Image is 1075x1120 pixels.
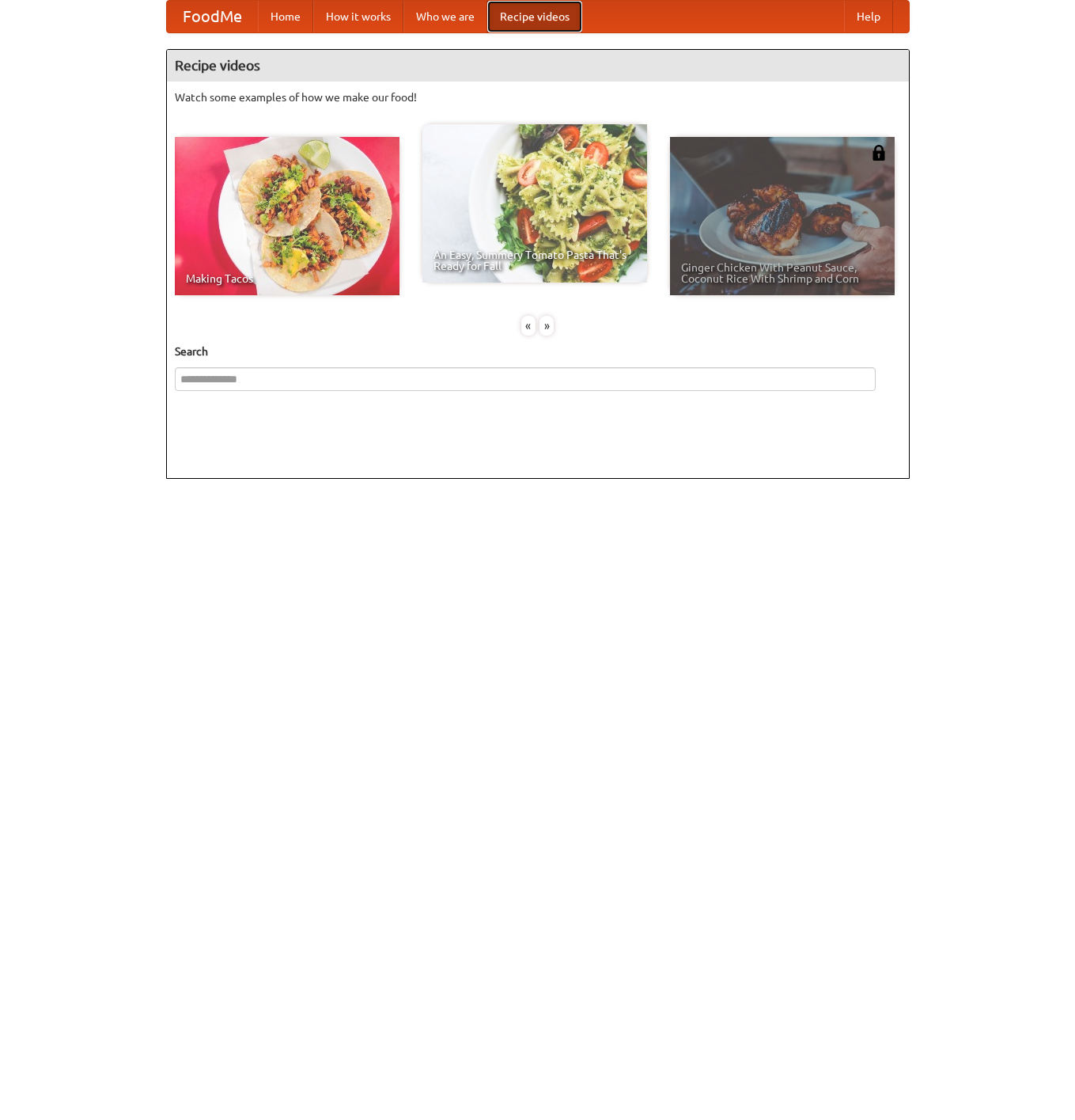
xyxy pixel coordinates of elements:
a: Home [258,1,313,32]
img: 483408.png [871,145,887,161]
h5: Search [175,344,901,359]
a: An Easy, Summery Tomato Pasta That's Ready for Fall [422,124,647,283]
a: Help [844,1,893,32]
span: Making Tacos [186,273,388,284]
div: « [521,316,536,336]
p: Watch some examples of how we make our food! [175,89,901,105]
a: FoodMe [167,1,258,32]
span: An Easy, Summery Tomato Pasta That's Ready for Fall [433,249,636,271]
h4: Recipe videos [167,50,909,82]
a: Who we are [403,1,487,32]
a: Recipe videos [487,1,582,32]
div: » [539,316,554,336]
a: Making Tacos [175,137,399,295]
a: How it works [313,1,403,32]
